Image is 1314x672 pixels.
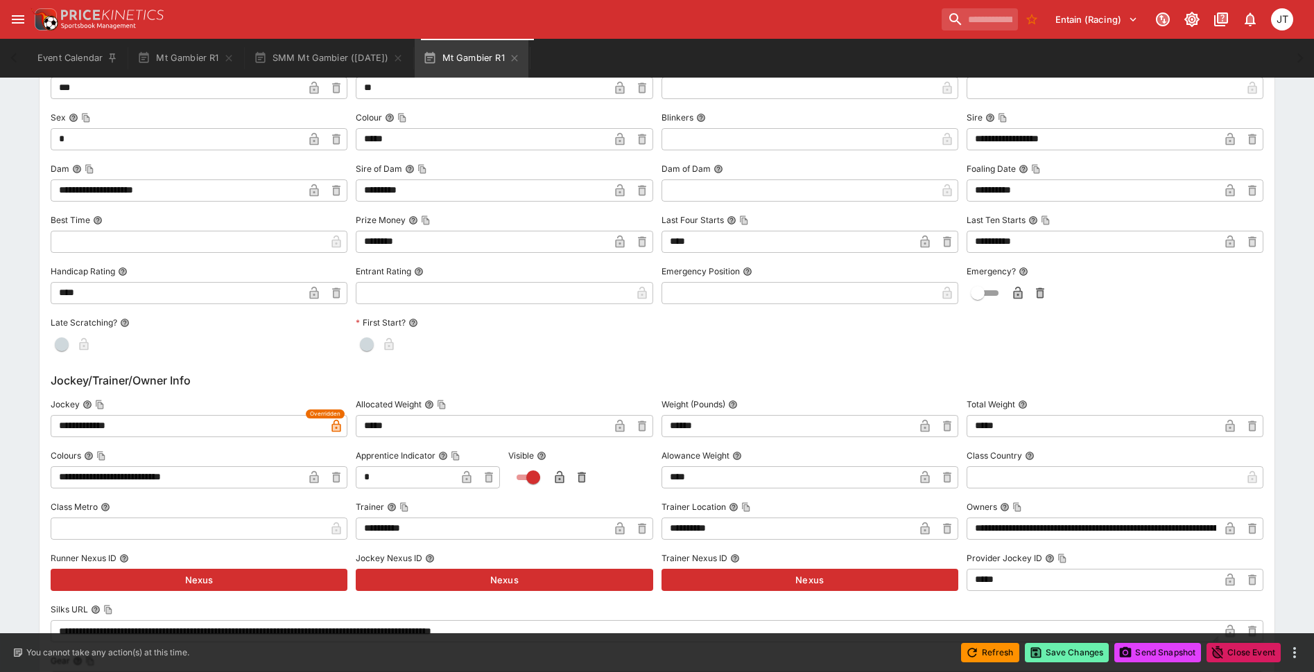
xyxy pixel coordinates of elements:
button: Entrant Rating [414,267,424,276]
button: Last Ten StartsCopy To Clipboard [1028,215,1038,225]
p: Visible [508,450,534,461]
p: Runner Nexus ID [51,552,116,564]
div: Josh Tanner [1271,8,1293,30]
p: Entrant Rating [356,265,411,277]
button: Apprentice IndicatorCopy To Clipboard [438,451,448,461]
button: more [1286,644,1303,661]
button: First Start? [408,318,418,328]
button: Copy To Clipboard [103,605,113,614]
p: Allocated Weight [356,398,422,410]
button: Copy To Clipboard [421,215,431,225]
p: Dam [51,163,69,175]
button: ColoursCopy To Clipboard [84,451,94,461]
p: First Start? [356,317,406,328]
p: You cannot take any action(s) at this time. [26,646,189,659]
button: Copy To Clipboard [1041,215,1051,225]
button: Copy To Clipboard [95,400,105,409]
p: Apprentice Indicator [356,450,435,461]
button: Documentation [1209,7,1234,32]
button: open drawer [6,7,31,32]
p: Handicap Rating [51,265,115,277]
button: Copy To Clipboard [998,113,1008,123]
p: Colour [356,112,382,123]
button: Copy To Clipboard [85,164,94,174]
p: Provider Jockey ID [967,552,1042,564]
button: Nexus [356,569,652,591]
button: Send Snapshot [1114,643,1201,662]
button: Copy To Clipboard [1012,502,1022,512]
button: Connected to PK [1150,7,1175,32]
button: Total Weight [1018,400,1028,409]
button: DamCopy To Clipboard [72,164,82,174]
button: Emergency? [1019,267,1028,276]
p: Sire [967,112,983,123]
button: JockeyCopy To Clipboard [83,400,92,409]
button: Copy To Clipboard [1057,554,1067,563]
p: Sex [51,112,66,123]
input: search [942,8,1018,30]
button: Jockey Nexus ID [425,554,435,563]
p: Jockey Nexus ID [356,552,422,564]
button: No Bookmarks [1021,8,1043,30]
p: Foaling Date [967,163,1016,175]
p: Silks URL [51,603,88,615]
p: Blinkers [662,112,693,123]
p: Weight (Pounds) [662,398,725,410]
button: Alowance Weight [732,451,742,461]
span: Overridden [310,409,340,418]
img: PriceKinetics [61,10,164,20]
button: Late Scratching? [120,318,130,328]
button: Emergency Position [743,267,752,276]
img: PriceKinetics Logo [31,6,58,33]
button: Trainer LocationCopy To Clipboard [729,502,738,512]
button: Josh Tanner [1267,4,1297,35]
button: Copy To Clipboard [741,502,751,512]
button: Close Event [1207,643,1281,662]
button: TrainerCopy To Clipboard [387,502,397,512]
button: Save Changes [1025,643,1109,662]
button: Best Time [93,215,103,225]
button: Weight (Pounds) [728,400,738,409]
button: Allocated WeightCopy To Clipboard [424,400,434,409]
button: Handicap Rating [118,267,128,276]
button: SexCopy To Clipboard [69,113,78,123]
button: Class Metro [101,502,110,512]
p: Dam of Dam [662,163,711,175]
button: Mt Gambier R1 [129,39,242,78]
p: Owners [967,501,997,513]
p: Sire of Dam [356,163,402,175]
img: Sportsbook Management [61,23,136,29]
button: Refresh [961,643,1019,662]
button: Runner Nexus ID [119,554,129,563]
button: Select Tenant [1047,8,1146,30]
button: Visible [537,451,546,461]
p: Colours [51,450,81,461]
p: Trainer [356,501,384,513]
button: Silks URLCopy To Clipboard [91,605,101,614]
p: Last Four Starts [662,214,724,226]
button: SMM Mt Gambier ([DATE]) [245,39,413,78]
p: Prize Money [356,214,406,226]
button: Prize MoneyCopy To Clipboard [408,215,418,225]
p: Emergency Position [662,265,740,277]
button: OwnersCopy To Clipboard [1000,502,1010,512]
h6: Jockey/Trainer/Owner Info [51,372,1263,389]
p: Late Scratching? [51,317,117,328]
button: Copy To Clipboard [96,451,106,461]
p: Jockey [51,398,80,410]
button: Notifications [1238,7,1263,32]
button: Copy To Clipboard [417,164,427,174]
button: Nexus [51,569,347,591]
p: Class Country [967,450,1022,461]
button: Mt Gambier R1 [415,39,528,78]
p: Emergency? [967,265,1016,277]
p: Class Metro [51,501,98,513]
button: Toggle light/dark mode [1179,7,1204,32]
button: Sire of DamCopy To Clipboard [405,164,415,174]
button: Foaling DateCopy To Clipboard [1019,164,1028,174]
button: SireCopy To Clipboard [985,113,995,123]
button: Copy To Clipboard [1031,164,1041,174]
p: Trainer Nexus ID [662,552,727,564]
button: Copy To Clipboard [81,113,91,123]
p: Total Weight [967,398,1015,410]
